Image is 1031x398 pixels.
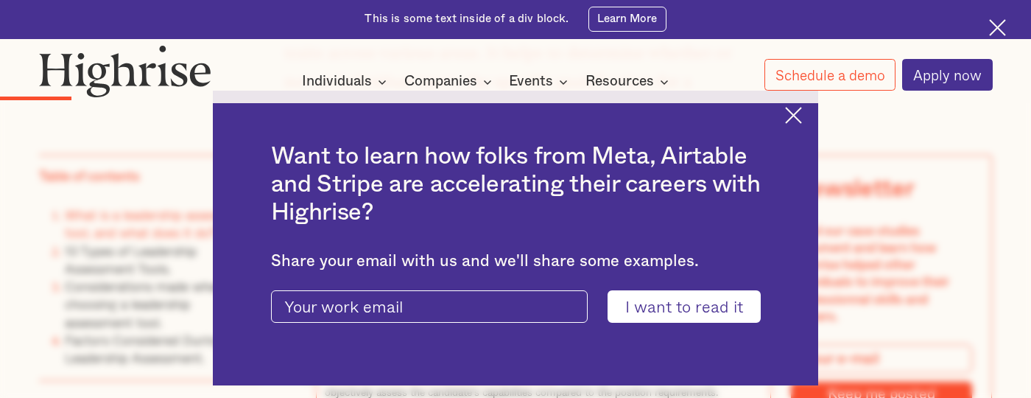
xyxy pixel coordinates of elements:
[902,59,993,91] a: Apply now
[271,290,761,323] form: current-ascender-blog-article-modal-form
[509,73,572,91] div: Events
[989,19,1006,36] img: Cross icon
[271,290,588,323] input: Your work email
[302,73,372,91] div: Individuals
[608,290,761,323] input: I want to read it
[302,73,391,91] div: Individuals
[764,59,896,91] a: Schedule a demo
[509,73,553,91] div: Events
[588,7,666,32] a: Learn More
[585,73,673,91] div: Resources
[365,12,569,27] div: This is some text inside of a div block.
[39,45,211,97] img: Highrise logo
[585,73,654,91] div: Resources
[271,252,761,271] div: Share your email with us and we'll share some examples.
[404,73,477,91] div: Companies
[271,142,761,226] h2: Want to learn how folks from Meta, Airtable and Stripe are accelerating their careers with Highrise?
[785,107,802,124] img: Cross icon
[404,73,496,91] div: Companies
